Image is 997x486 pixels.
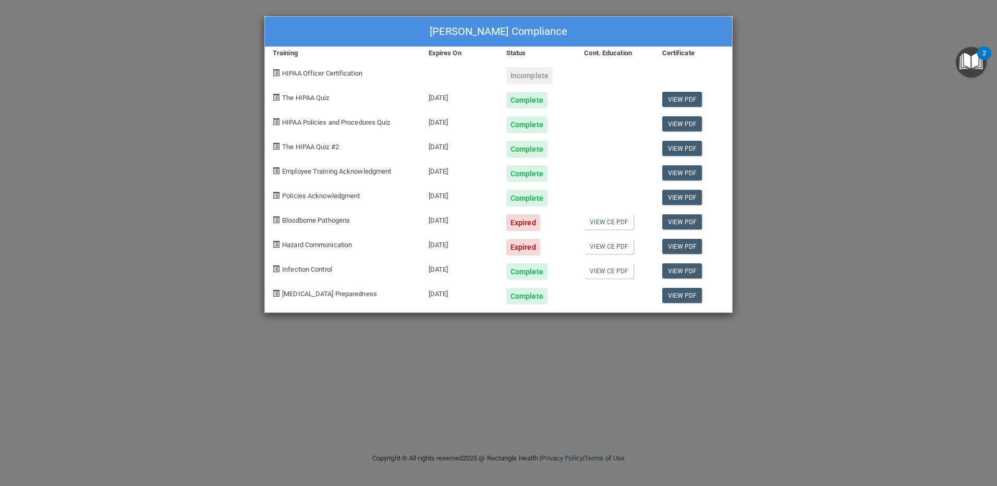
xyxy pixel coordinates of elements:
[662,116,702,131] a: View PDF
[576,47,654,59] div: Cont. Education
[421,231,498,256] div: [DATE]
[584,263,634,278] a: View CE PDF
[282,192,360,200] span: Policies Acknowledgment
[282,265,332,273] span: Infection Control
[506,263,548,280] div: Complete
[282,167,391,175] span: Employee Training Acknowledgment
[662,263,702,278] a: View PDF
[662,92,702,107] a: View PDF
[506,67,553,84] div: Incomplete
[982,53,986,67] div: 2
[421,108,498,133] div: [DATE]
[506,165,548,182] div: Complete
[662,288,702,303] a: View PDF
[421,47,498,59] div: Expires On
[282,118,390,126] span: HIPAA Policies and Procedures Quiz
[421,182,498,206] div: [DATE]
[421,133,498,157] div: [DATE]
[506,239,540,256] div: Expired
[421,84,498,108] div: [DATE]
[282,94,329,102] span: The HIPAA Quiz
[506,116,548,133] div: Complete
[584,239,634,254] a: View CE PDF
[662,165,702,180] a: View PDF
[584,214,634,229] a: View CE PDF
[506,190,548,206] div: Complete
[662,214,702,229] a: View PDF
[282,241,352,249] span: Hazard Communication
[282,290,377,298] span: [MEDICAL_DATA] Preparedness
[421,157,498,182] div: [DATE]
[265,17,732,47] div: [PERSON_NAME] Compliance
[421,280,498,305] div: [DATE]
[662,239,702,254] a: View PDF
[654,47,732,59] div: Certificate
[282,216,350,224] span: Bloodborne Pathogens
[662,190,702,205] a: View PDF
[421,256,498,280] div: [DATE]
[498,47,576,59] div: Status
[506,92,548,108] div: Complete
[662,141,702,156] a: View PDF
[956,47,987,78] button: Open Resource Center, 2 new notifications
[506,214,540,231] div: Expired
[265,47,421,59] div: Training
[506,141,548,157] div: Complete
[282,69,362,77] span: HIPAA Officer Certification
[506,288,548,305] div: Complete
[282,143,339,151] span: The HIPAA Quiz #2
[421,206,498,231] div: [DATE]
